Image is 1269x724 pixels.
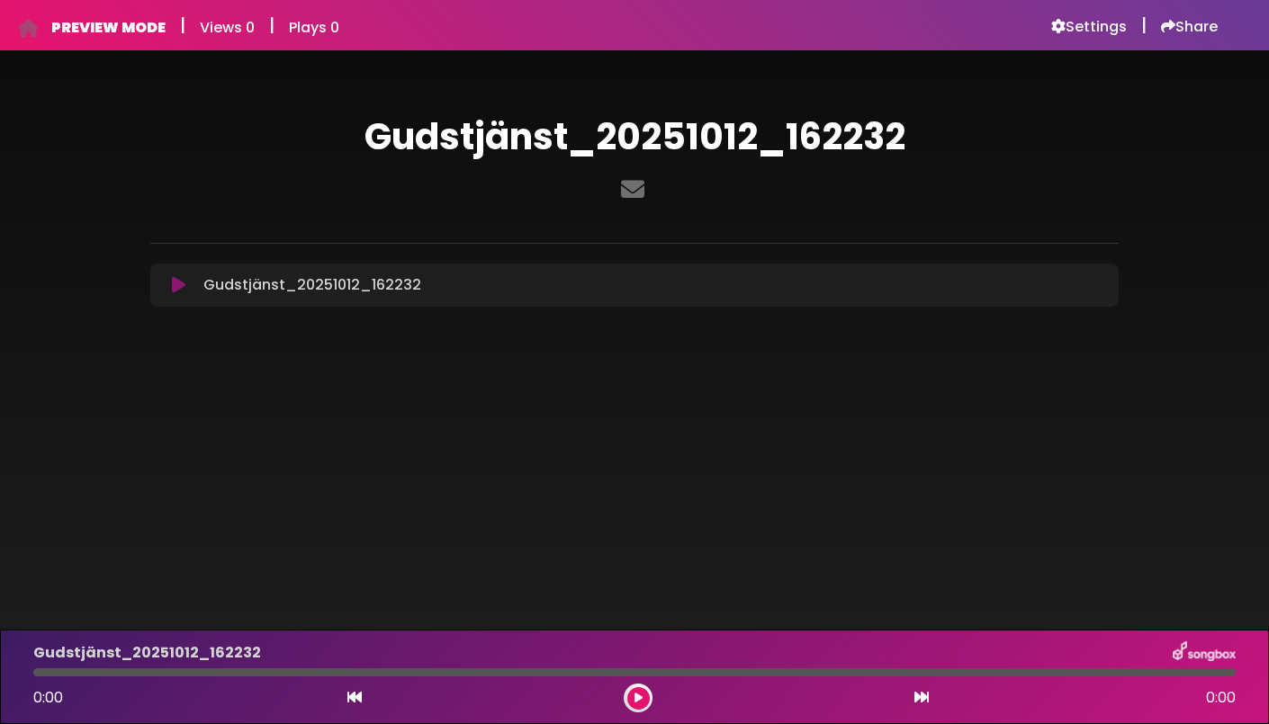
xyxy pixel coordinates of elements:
h6: Plays 0 [289,19,339,36]
h6: Views 0 [200,19,255,36]
p: Gudstjänst_20251012_162232 [203,274,421,296]
h1: Gudstjänst_20251012_162232 [150,115,1119,158]
h5: | [180,14,185,36]
h5: | [269,14,274,36]
a: Settings [1051,18,1127,36]
h5: | [1141,14,1147,36]
h6: PREVIEW MODE [51,19,166,36]
a: Share [1161,18,1218,36]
